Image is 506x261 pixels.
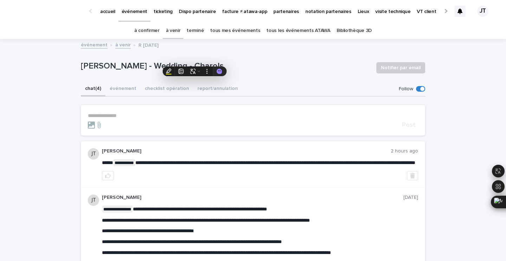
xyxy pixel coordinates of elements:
[115,40,131,48] a: à venir
[81,40,108,48] a: événement
[193,82,242,97] button: report/annulation
[81,82,105,97] button: chat (4)
[102,195,403,201] p: [PERSON_NAME]
[407,171,418,180] button: Delete post
[391,148,418,154] p: 2 hours ago
[102,148,391,154] p: [PERSON_NAME]
[102,171,114,180] button: like this post
[403,195,418,201] p: [DATE]
[266,22,330,39] a: tous les événements ATAWA
[399,122,418,128] button: Post
[337,22,372,39] a: Bibliothèque 3D
[14,4,82,18] img: Ls34BcGeRexTGTNfXpUC
[477,6,488,17] div: JT
[402,122,415,128] span: Post
[141,82,193,97] button: checklist opération
[210,22,260,39] a: tous mes événements
[134,22,160,39] a: à confirmer
[81,61,371,71] p: [PERSON_NAME] - Wedding - Charols
[105,82,141,97] button: événement
[381,64,421,71] span: Notifier par email
[376,62,425,73] button: Notifier par email
[166,22,181,39] a: à venir
[399,86,413,92] p: Follow
[187,22,204,39] a: terminé
[138,41,158,48] p: R [DATE]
